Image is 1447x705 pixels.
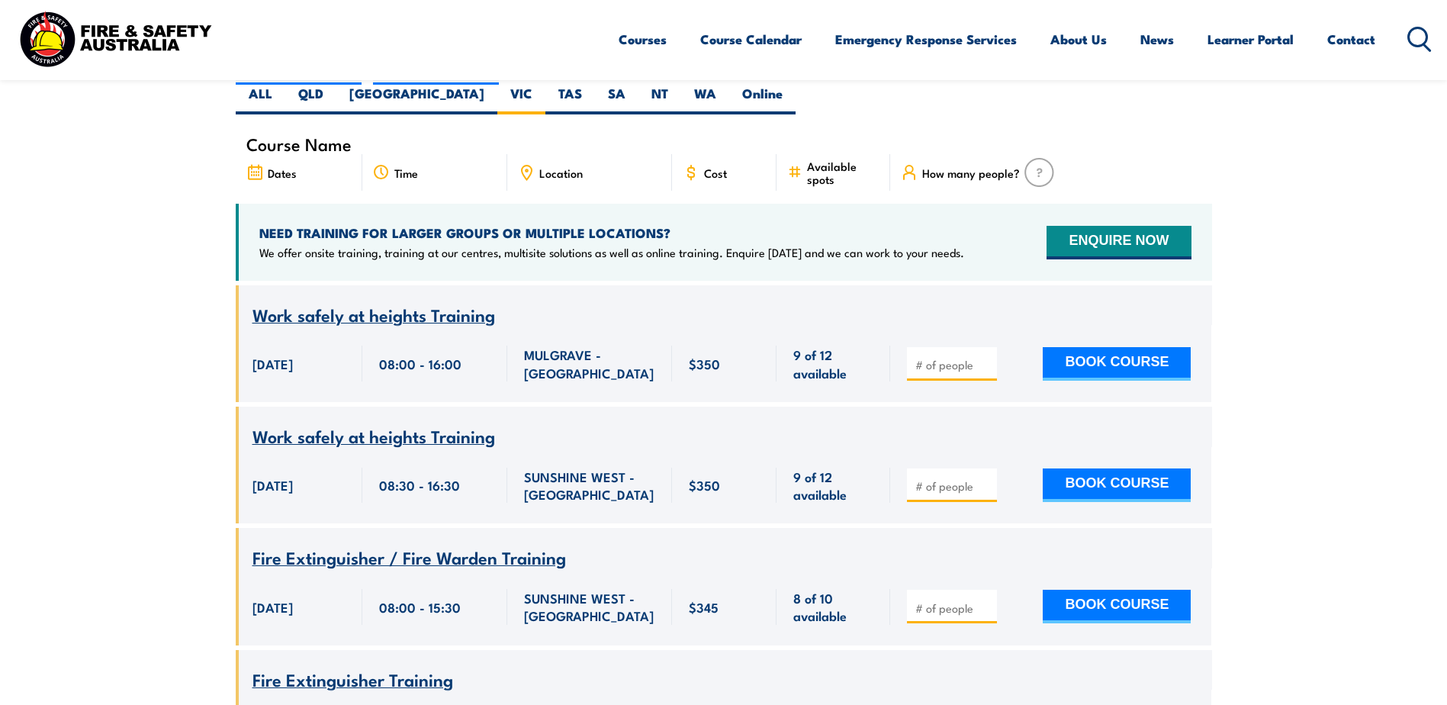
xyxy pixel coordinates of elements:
label: WA [681,85,729,114]
span: $345 [689,598,719,616]
span: Work safely at heights Training [252,423,495,449]
span: 08:30 - 16:30 [379,476,460,494]
span: Location [539,166,583,179]
a: About Us [1050,19,1107,60]
button: ENQUIRE NOW [1047,226,1191,259]
input: # of people [915,357,992,372]
a: News [1140,19,1174,60]
span: 9 of 12 available [793,468,873,504]
label: QLD [285,85,336,114]
span: Cost [704,166,727,179]
a: Courses [619,19,667,60]
label: [GEOGRAPHIC_DATA] [336,85,497,114]
span: Work safely at heights Training [252,301,495,327]
span: MULGRAVE - [GEOGRAPHIC_DATA] [524,346,655,381]
label: ALL [236,85,285,114]
a: Learner Portal [1207,19,1294,60]
p: We offer onsite training, training at our centres, multisite solutions as well as online training... [259,245,964,260]
span: Fire Extinguisher Training [252,666,453,692]
label: NT [638,85,681,114]
label: TAS [545,85,595,114]
span: Fire Extinguisher / Fire Warden Training [252,544,566,570]
span: Dates [268,166,297,179]
button: BOOK COURSE [1043,468,1191,502]
button: BOOK COURSE [1043,347,1191,381]
label: Online [729,85,796,114]
span: SUNSHINE WEST - [GEOGRAPHIC_DATA] [524,589,655,625]
span: $350 [689,355,720,372]
span: 8 of 10 available [793,589,873,625]
label: VIC [497,85,545,114]
a: Fire Extinguisher / Fire Warden Training [252,549,566,568]
a: Work safely at heights Training [252,427,495,446]
span: Available spots [807,159,879,185]
h4: NEED TRAINING FOR LARGER GROUPS OR MULTIPLE LOCATIONS? [259,224,964,241]
span: 08:00 - 16:00 [379,355,461,372]
button: BOOK COURSE [1043,590,1191,623]
label: SA [595,85,638,114]
a: Fire Extinguisher Training [252,671,453,690]
span: [DATE] [252,476,293,494]
span: 9 of 12 available [793,346,873,381]
span: 08:00 - 15:30 [379,598,461,616]
span: [DATE] [252,598,293,616]
a: Contact [1327,19,1375,60]
a: Emergency Response Services [835,19,1017,60]
input: # of people [915,600,992,616]
a: Work safely at heights Training [252,306,495,325]
span: [DATE] [252,355,293,372]
span: SUNSHINE WEST - [GEOGRAPHIC_DATA] [524,468,655,504]
span: How many people? [922,166,1020,179]
span: $350 [689,476,720,494]
a: Course Calendar [700,19,802,60]
input: # of people [915,478,992,494]
span: Time [394,166,418,179]
span: Course Name [246,137,352,150]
